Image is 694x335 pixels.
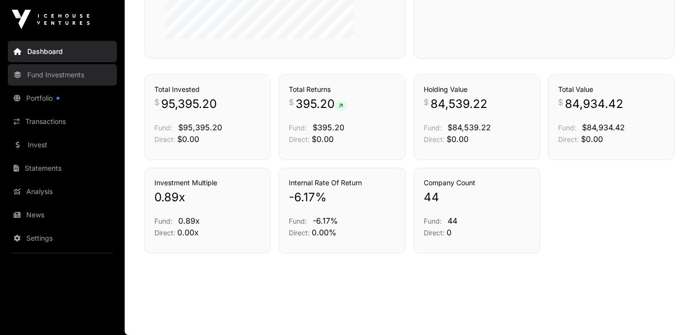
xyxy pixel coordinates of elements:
span: Direct: [154,135,175,143]
span: 0 [447,228,451,237]
span: 0.00% [312,228,337,237]
h3: Company Count [424,178,530,188]
span: 84,934.42 [565,96,623,112]
iframe: Chat Widget [645,288,694,335]
span: 0.00x [177,228,199,237]
span: Fund: [154,217,172,225]
a: Settings [8,228,117,249]
span: $0.00 [312,134,334,144]
a: Fund Investments [8,64,117,86]
span: 0.89x [178,216,200,226]
a: Invest [8,134,117,156]
span: 44 [448,216,457,226]
a: Analysis [8,181,117,202]
a: News [8,204,117,226]
span: 44 [424,190,439,205]
span: Fund: [424,123,442,132]
h3: Total Returns [289,85,395,94]
span: % [315,190,327,205]
span: Direct: [289,135,310,143]
span: Direct: [558,135,579,143]
span: $ [558,96,563,108]
span: Direct: [289,229,310,237]
span: $395.20 [313,123,344,132]
span: $ [424,96,429,108]
span: Fund: [289,123,307,132]
span: 0.89 [154,190,179,205]
span: -6.17 [289,190,315,205]
span: 395.20 [296,96,347,112]
h3: Internal Rate Of Return [289,178,395,188]
span: $0.00 [581,134,603,144]
span: $0.00 [177,134,199,144]
span: Fund: [289,217,307,225]
a: Transactions [8,111,117,132]
span: $0.00 [447,134,469,144]
span: $ [154,96,159,108]
h3: Total Value [558,85,664,94]
span: 84,539.22 [431,96,488,112]
span: $95,395.20 [178,123,222,132]
span: Fund: [154,123,172,132]
a: Portfolio [8,88,117,109]
span: x [179,190,185,205]
img: Icehouse Ventures Logo [12,10,90,29]
span: Direct: [424,229,445,237]
span: Fund: [558,123,576,132]
span: 95,395.20 [161,96,217,112]
span: $ [289,96,294,108]
span: Direct: [154,229,175,237]
span: Fund: [424,217,442,225]
a: Dashboard [8,41,117,62]
h3: Holding Value [424,85,530,94]
span: -6.17% [313,216,338,226]
span: Direct: [424,135,445,143]
span: $84,539.22 [448,123,491,132]
a: Statements [8,158,117,179]
h3: Investment Multiple [154,178,261,188]
h3: Total Invested [154,85,261,94]
span: $84,934.42 [582,123,625,132]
